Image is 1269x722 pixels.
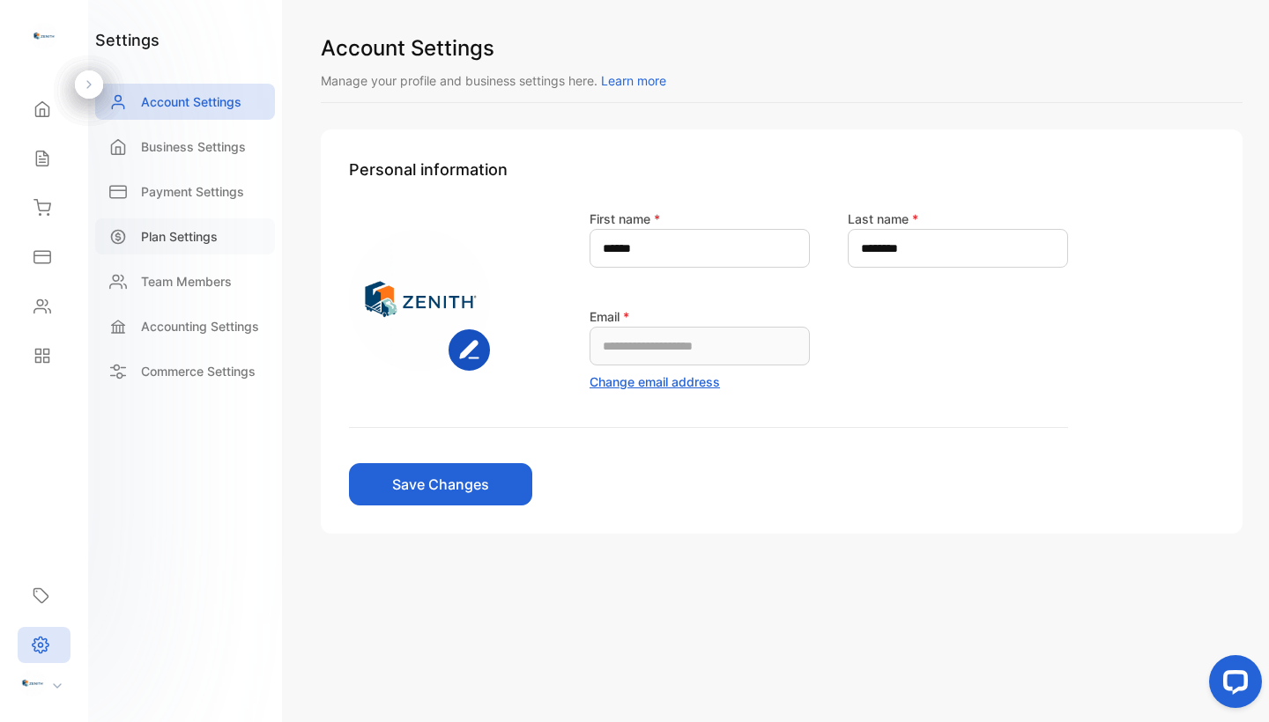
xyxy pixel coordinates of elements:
[95,218,275,254] a: Plan Settings
[95,129,275,165] a: Business Settings
[95,263,275,299] a: Team Members
[141,182,244,201] p: Payment Settings
[141,92,241,111] p: Account Settings
[848,211,918,226] label: Last name
[95,84,275,120] a: Account Settings
[321,33,1243,64] h1: Account Settings
[31,23,57,49] img: logo
[349,230,490,371] img: https://vencrusme-beta-s3bucket.s3.amazonaws.com/profileimages/a674f4ee-01a1-4e0c-98ff-0a6493b19a...
[349,158,1214,181] h1: Personal information
[590,309,629,324] label: Email
[141,317,259,335] p: Accounting Settings
[1195,648,1269,722] iframe: LiveChat chat widget
[95,173,275,210] a: Payment Settings
[95,308,275,344] a: Accounting Settings
[321,71,1243,90] p: Manage your profile and business settings here.
[590,372,720,391] button: Change email address
[141,227,218,246] p: Plan Settings
[19,670,46,696] img: profile
[349,463,532,505] button: Save Changes
[590,211,660,226] label: First name
[601,73,666,88] span: Learn more
[95,353,275,389] a: Commerce Settings
[141,362,256,380] p: Commerce Settings
[141,272,232,291] p: Team Members
[95,28,160,52] h1: settings
[141,137,246,156] p: Business Settings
